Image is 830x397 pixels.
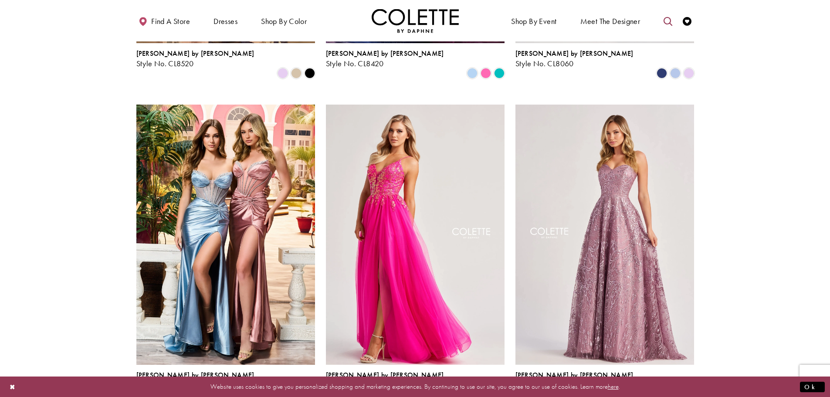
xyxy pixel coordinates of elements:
div: Colette by Daphne Style No. CL8625 [515,371,634,390]
button: Close Dialog [5,379,20,394]
i: Pink [481,68,491,78]
a: here [608,382,619,391]
a: Check Wishlist [681,9,694,33]
i: Gold Dust [291,68,302,78]
a: Meet the designer [578,9,643,33]
img: Colette by Daphne [372,9,459,33]
i: Jade [494,68,505,78]
a: Visit Home Page [372,9,459,33]
p: Website uses cookies to give you personalized shopping and marketing experiences. By continuing t... [63,381,767,393]
span: Dresses [211,9,240,33]
span: Dresses [213,17,237,26]
a: Visit Colette by Daphne Style No. CL8560 Page [136,105,315,364]
i: Periwinkle [467,68,478,78]
a: Visit Colette by Daphne Style No. CL8030 Page [326,105,505,364]
i: Black [305,68,315,78]
div: Colette by Daphne Style No. CL8520 [136,50,254,68]
div: Colette by Daphne Style No. CL8060 [515,50,634,68]
span: Shop By Event [509,9,559,33]
span: Style No. CL8420 [326,58,384,68]
i: Bluebell [670,68,681,78]
div: Colette by Daphne Style No. CL8560 [136,371,254,390]
span: Style No. CL8060 [515,58,574,68]
span: Meet the designer [580,17,640,26]
a: Find a store [136,9,192,33]
div: Colette by Daphne Style No. CL8420 [326,50,444,68]
i: Lilac [278,68,288,78]
span: [PERSON_NAME] by [PERSON_NAME] [136,370,254,380]
span: [PERSON_NAME] by [PERSON_NAME] [136,49,254,58]
i: Navy Blue [657,68,667,78]
span: [PERSON_NAME] by [PERSON_NAME] [326,49,444,58]
button: Submit Dialog [800,381,825,392]
span: Shop by color [259,9,309,33]
span: Shop by color [261,17,307,26]
span: [PERSON_NAME] by [PERSON_NAME] [515,370,634,380]
span: [PERSON_NAME] by [PERSON_NAME] [326,370,444,380]
a: Toggle search [661,9,674,33]
span: Find a store [151,17,190,26]
span: Shop By Event [511,17,556,26]
span: [PERSON_NAME] by [PERSON_NAME] [515,49,634,58]
i: Lilac [684,68,694,78]
div: Colette by Daphne Style No. CL8030 [326,371,444,390]
a: Visit Colette by Daphne Style No. CL8625 Page [515,105,694,364]
span: Style No. CL8520 [136,58,194,68]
